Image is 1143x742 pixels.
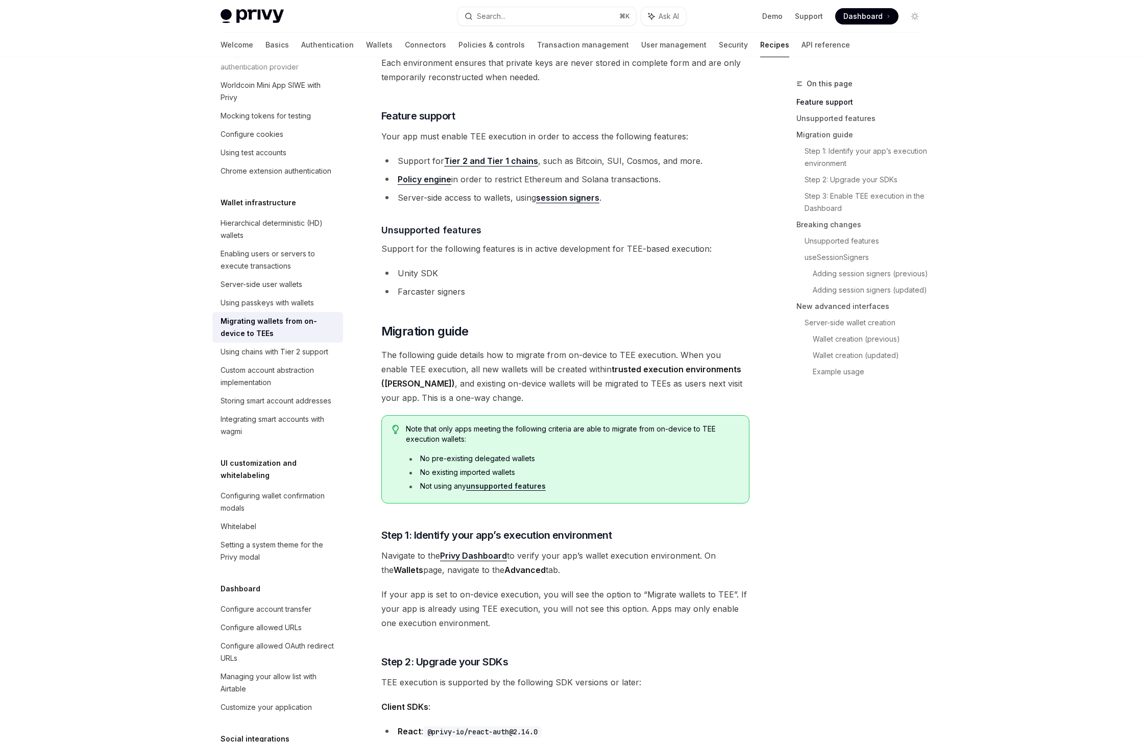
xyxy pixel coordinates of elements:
div: Mocking tokens for testing [221,110,311,122]
button: Ask AI [641,7,686,26]
a: Worldcoin Mini App SIWE with Privy [212,76,343,107]
div: Hierarchical deterministic (HD) wallets [221,217,337,242]
a: unsupported features [466,482,546,491]
a: Step 3: Enable TEE execution in the Dashboard [805,188,931,217]
a: useSessionSigners [805,249,931,266]
div: Configure allowed URLs [221,621,302,634]
strong: Advanced [504,565,546,575]
div: Using test accounts [221,147,286,159]
a: Step 2: Upgrade your SDKs [805,172,931,188]
div: Server-side user wallets [221,278,302,291]
a: Using test accounts [212,143,343,162]
div: Using chains with Tier 2 support [221,346,328,358]
a: Tier 2 and Tier 1 chains [444,156,538,166]
a: Wallet creation (previous) [813,331,931,347]
a: Setting a system theme for the Privy modal [212,536,343,566]
li: No existing imported wallets [406,467,738,477]
a: Server-side wallet creation [805,315,931,331]
div: Whitelabel [221,520,256,533]
strong: Wallets [394,565,423,575]
a: Recipes [760,33,789,57]
a: Breaking changes [796,217,931,233]
a: API reference [801,33,850,57]
a: Hierarchical deterministic (HD) wallets [212,214,343,245]
li: in order to restrict Ethereum and Solana transactions. [381,172,749,186]
span: TEE execution is supported by the following SDK versions or later: [381,675,749,689]
strong: Client SDKs [381,702,428,712]
a: Demo [762,11,783,21]
h5: Wallet infrastructure [221,197,296,209]
div: Setting a system theme for the Privy modal [221,539,337,563]
span: Migration guide [381,323,469,340]
div: Configure allowed OAuth redirect URLs [221,640,337,664]
div: Chrome extension authentication [221,165,331,177]
code: @privy-io/react-auth@2.14.0 [423,726,542,737]
span: : [381,700,749,714]
a: Example usage [813,364,931,380]
span: Each environment ensures that private keys are never stored in complete form and are only tempora... [381,56,749,84]
a: Configure account transfer [212,600,343,618]
div: Custom account abstraction implementation [221,364,337,389]
a: Support [795,11,823,21]
a: Step 1: Identify your app’s execution environment [805,143,931,172]
span: Unsupported features [381,223,481,237]
div: Worldcoin Mini App SIWE with Privy [221,79,337,104]
div: Search... [477,10,505,22]
span: Support for the following features is in active development for TEE-based execution: [381,242,749,256]
span: If your app is set to on-device execution, you will see the option to “Migrate wallets to TEE”. I... [381,587,749,630]
a: Managing your allow list with Airtable [212,667,343,698]
div: Configure account transfer [221,603,311,615]
a: Privy Dashboard [440,550,507,561]
li: No pre-existing delegated wallets [406,453,738,464]
a: New advanced interfaces [796,298,931,315]
a: Adding session signers (updated) [813,282,931,298]
div: Configuring wallet confirmation modals [221,490,337,514]
a: Unsupported features [796,110,931,127]
div: Managing your allow list with Airtable [221,671,337,695]
span: On this page [807,78,853,90]
a: Using chains with Tier 2 support [212,343,343,361]
a: Migration guide [796,127,931,143]
a: Dashboard [835,8,898,25]
a: Wallets [366,33,393,57]
svg: Tip [392,425,399,434]
a: Wallet creation (updated) [813,347,931,364]
a: Enabling users or servers to execute transactions [212,245,343,275]
span: Step 2: Upgrade your SDKs [381,655,508,669]
div: Customize your application [221,701,312,713]
a: Migrating wallets from on-device to TEEs [212,312,343,343]
button: Search...⌘K [457,7,636,26]
li: Farcaster signers [381,284,749,299]
a: session signers [536,193,599,203]
strong: React [398,726,421,736]
img: light logo [221,9,284,23]
a: Connectors [405,33,446,57]
a: Custom account abstraction implementation [212,361,343,392]
a: Server-side user wallets [212,275,343,294]
span: Feature support [381,109,455,123]
h5: Dashboard [221,583,260,595]
a: Chrome extension authentication [212,162,343,180]
div: Storing smart account addresses [221,395,331,407]
a: Storing smart account addresses [212,392,343,410]
span: Your app must enable TEE execution in order to access the following features: [381,129,749,143]
a: Policies & controls [458,33,525,57]
span: Step 1: Identify your app’s execution environment [381,528,612,542]
li: Server-side access to wallets, using . [381,190,749,205]
a: Configuring wallet confirmation modals [212,487,343,517]
a: Security [719,33,748,57]
a: Unsupported features [805,233,931,249]
a: Configure allowed URLs [212,618,343,637]
span: Dashboard [843,11,883,21]
a: Welcome [221,33,253,57]
span: Note that only apps meeting the following criteria are able to migrate from on-device to TEE exec... [406,424,738,444]
div: Integrating smart accounts with wagmi [221,413,337,438]
div: Enabling users or servers to execute transactions [221,248,337,272]
a: Authentication [301,33,354,57]
a: Configure allowed OAuth redirect URLs [212,637,343,667]
button: Toggle dark mode [907,8,923,25]
li: Not using any [406,481,738,491]
div: Migrating wallets from on-device to TEEs [221,315,337,340]
a: Transaction management [537,33,629,57]
li: Support for , such as Bitcoin, SUI, Cosmos, and more. [381,154,749,168]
